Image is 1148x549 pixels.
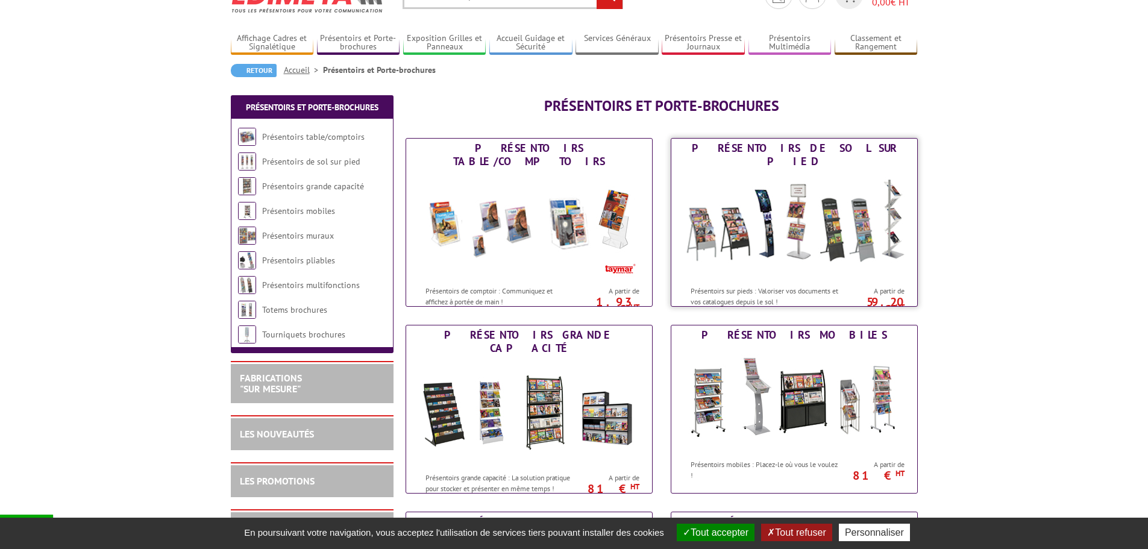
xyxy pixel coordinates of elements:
a: Présentoirs et Porte-brochures [246,102,378,113]
span: A partir de [578,473,639,483]
img: Présentoirs de sol sur pied [683,171,906,280]
a: Services Généraux [576,33,659,53]
a: Totems brochures [262,304,327,315]
a: Présentoirs grande capacité Présentoirs grande capacité Présentoirs grande capacité : La solution... [406,325,653,494]
p: Présentoirs sur pieds : Valoriser vos documents et vos catalogues depuis le sol ! [691,286,840,306]
a: Accueil [284,64,323,75]
p: Présentoirs de comptoir : Communiquez et affichez à portée de main ! [425,286,575,306]
a: Présentoirs table/comptoirs Présentoirs table/comptoirs Présentoirs de comptoir : Communiquez et ... [406,138,653,307]
a: LES NOUVEAUTÉS [240,428,314,440]
a: Présentoirs mobiles [262,205,335,216]
a: Accueil Guidage et Sécurité [489,33,572,53]
div: Présentoirs pliables [674,515,914,529]
div: Présentoirs mobiles [674,328,914,342]
li: Présentoirs et Porte-brochures [323,64,436,76]
sup: HT [630,482,639,492]
a: Présentoirs de sol sur pied [262,156,360,167]
a: Présentoirs multifonctions [262,280,360,290]
img: Présentoirs table/comptoirs [238,128,256,146]
img: Tourniquets brochures [238,325,256,344]
img: Totems brochures [238,301,256,319]
h1: Présentoirs et Porte-brochures [406,98,918,114]
sup: HT [896,302,905,312]
a: Affichage Cadres et Signalétique [231,33,314,53]
img: Présentoirs de sol sur pied [238,152,256,171]
a: Présentoirs et Porte-brochures [317,33,400,53]
button: Tout accepter [677,524,754,541]
img: Présentoirs pliables [238,251,256,269]
a: Présentoirs pliables [262,255,335,266]
a: Classement et Rangement [835,33,918,53]
p: Présentoirs mobiles : Placez-le où vous le voulez ! [691,459,840,480]
span: A partir de [578,286,639,296]
sup: HT [896,468,905,478]
a: Exposition Grilles et Panneaux [403,33,486,53]
a: Présentoirs Multimédia [748,33,832,53]
p: 81 € [837,472,905,479]
a: Présentoirs muraux [262,230,334,241]
a: Présentoirs mobiles Présentoirs mobiles Présentoirs mobiles : Placez-le où vous le voulez ! A par... [671,325,918,494]
span: A partir de [843,286,905,296]
img: Présentoirs muraux [238,227,256,245]
p: 1.93 € [572,298,639,313]
a: Présentoirs Presse et Journaux [662,33,745,53]
a: Retour [231,64,277,77]
button: Tout refuser [761,524,832,541]
div: Présentoirs grande capacité [409,328,649,355]
a: Présentoirs grande capacité [262,181,364,192]
img: Présentoirs grande capacité [418,358,641,466]
sup: HT [630,302,639,312]
a: FABRICATIONS"Sur Mesure" [240,372,302,395]
img: Présentoirs multifonctions [238,276,256,294]
span: A partir de [843,460,905,469]
img: Présentoirs table/comptoirs [418,171,641,280]
img: Présentoirs mobiles [683,345,906,453]
div: Présentoirs table/comptoirs [409,142,649,168]
a: Présentoirs de sol sur pied Présentoirs de sol sur pied Présentoirs sur pieds : Valoriser vos doc... [671,138,918,307]
span: En poursuivant votre navigation, vous acceptez l'utilisation de services tiers pouvant installer ... [238,527,670,538]
div: Présentoirs de sol sur pied [674,142,914,168]
a: Présentoirs table/comptoirs [262,131,365,142]
a: Tourniquets brochures [262,329,345,340]
p: 59.20 € [837,298,905,313]
p: 81 € [572,485,639,492]
img: Présentoirs grande capacité [238,177,256,195]
p: Présentoirs grande capacité : La solution pratique pour stocker et présenter en même temps ! [425,472,575,493]
a: LES PROMOTIONS [240,475,315,487]
img: Présentoirs mobiles [238,202,256,220]
button: Personnaliser (fenêtre modale) [839,524,910,541]
div: Présentoirs muraux [409,515,649,529]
